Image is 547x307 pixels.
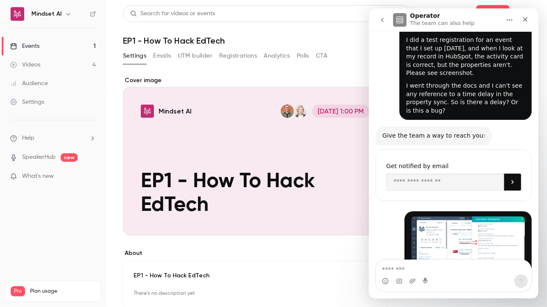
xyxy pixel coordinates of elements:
div: Audience [10,79,48,88]
button: Share [476,5,510,22]
button: Gif picker [27,269,33,276]
button: Emails [153,49,171,63]
div: Settings [10,98,44,106]
label: About [123,249,388,257]
span: new [61,153,78,162]
label: Cover image [123,76,388,85]
p: EP1 - How To Hack EdTech [134,271,377,280]
button: Emoji picker [13,269,20,276]
a: SpeakerHub [22,153,56,162]
button: Start recording [54,269,61,276]
span: What's new [22,172,54,181]
div: I went through the docs and I can't see any reference to a time delay in the property sync. So is... [37,73,156,106]
li: help-dropdown-opener [10,134,96,143]
h6: Mindset AI [31,10,61,18]
div: Search for videos or events [130,9,215,18]
h1: EP1 - How To Hack EdTech [123,36,530,46]
button: UTM builder [178,49,212,63]
iframe: Noticeable Trigger [86,173,96,180]
div: Operator says… [7,118,163,138]
div: Get notified by email [17,152,152,163]
span: Pro [11,286,25,296]
button: Upload attachment [40,269,47,276]
textarea: Message… [7,252,162,266]
button: CTA [316,49,327,63]
section: Cover image [123,76,388,235]
div: Operator says… [7,138,163,203]
button: Send a message… [145,266,159,279]
button: Submit [135,165,152,182]
img: Mindset AI [11,7,24,21]
div: Videos [10,61,40,69]
input: Enter your email [17,165,135,182]
button: Analytics [264,49,290,63]
button: Settings [123,49,146,63]
span: Plan usage [30,288,95,295]
button: Registrations [219,49,257,63]
p: There's no description yet [134,287,377,300]
div: Events [10,42,39,50]
iframe: Intercom live chat [369,8,539,299]
span: Help [22,134,34,143]
button: Polls [297,49,309,63]
div: Give the team a way to reach you: [7,118,123,137]
div: Give the team a way to reach you: [14,123,117,132]
div: I did a test registration for an event that I set up [DATE], and when I look at my record in HubS... [37,28,156,69]
div: user says… [7,203,163,287]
